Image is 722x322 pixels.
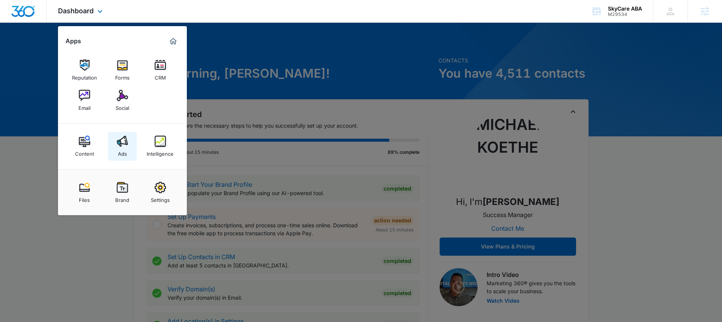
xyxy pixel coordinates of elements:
[108,86,137,115] a: Social
[116,101,129,111] div: Social
[78,101,91,111] div: Email
[108,132,137,161] a: Ads
[146,56,175,84] a: CRM
[167,35,179,47] a: Marketing 360® Dashboard
[608,6,642,12] div: account name
[146,178,175,207] a: Settings
[147,147,174,157] div: Intelligence
[70,86,99,115] a: Email
[70,178,99,207] a: Files
[58,7,94,15] span: Dashboard
[66,38,81,45] h2: Apps
[115,71,130,81] div: Forms
[75,147,94,157] div: Content
[146,132,175,161] a: Intelligence
[608,12,642,17] div: account id
[115,193,129,203] div: Brand
[155,71,166,81] div: CRM
[79,193,90,203] div: Files
[70,56,99,84] a: Reputation
[70,132,99,161] a: Content
[151,193,170,203] div: Settings
[118,147,127,157] div: Ads
[108,178,137,207] a: Brand
[72,71,97,81] div: Reputation
[108,56,137,84] a: Forms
